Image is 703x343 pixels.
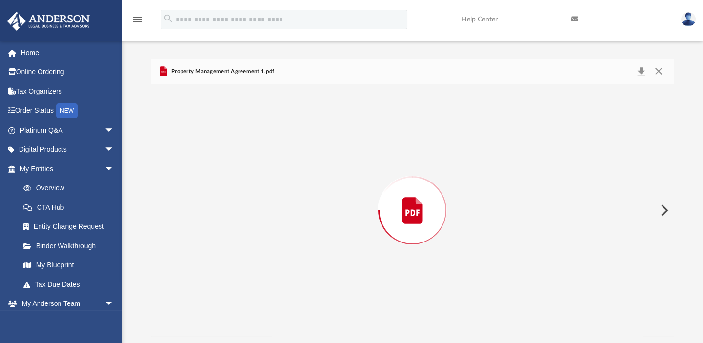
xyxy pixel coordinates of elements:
img: User Pic [681,12,696,26]
a: Binder Walkthrough [14,236,129,256]
div: Preview [151,59,674,337]
a: CTA Hub [14,198,129,217]
img: Anderson Advisors Platinum Portal [4,12,93,31]
a: Overview [14,179,129,198]
button: Next File [653,197,674,224]
span: arrow_drop_down [104,121,124,141]
a: Order StatusNEW [7,101,129,121]
a: Digital Productsarrow_drop_down [7,140,129,160]
a: menu [132,19,143,25]
span: arrow_drop_down [104,140,124,160]
a: Tax Organizers [7,81,129,101]
span: Property Management Agreement 1.pdf [169,67,275,76]
div: NEW [56,103,78,118]
a: Entity Change Request [14,217,129,237]
a: Platinum Q&Aarrow_drop_down [7,121,129,140]
i: menu [132,14,143,25]
span: arrow_drop_down [104,159,124,179]
a: My Entitiesarrow_drop_down [7,159,129,179]
i: search [163,13,174,24]
button: Download [633,65,650,79]
a: My Anderson Teamarrow_drop_down [7,294,124,314]
span: arrow_drop_down [104,294,124,314]
a: Tax Due Dates [14,275,129,294]
a: Online Ordering [7,62,129,82]
button: Close [650,65,667,79]
a: My Blueprint [14,256,124,275]
a: Home [7,43,129,62]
